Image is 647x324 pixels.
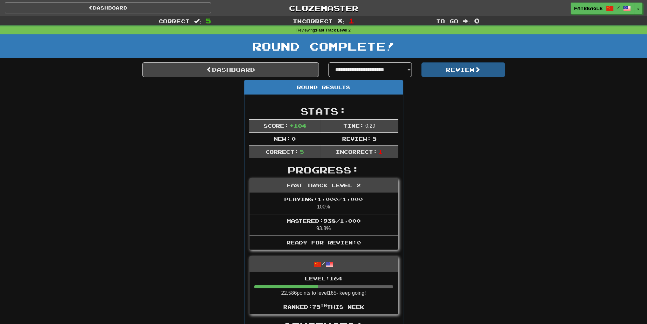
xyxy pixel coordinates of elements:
span: : [194,18,201,24]
span: Score: [263,123,288,129]
span: 0 : 29 [365,123,375,129]
span: 5 [372,136,376,142]
span: Level: 164 [305,275,342,281]
span: To go [436,18,458,24]
span: 0 [292,136,296,142]
span: Ready for Review: 0 [286,239,361,245]
li: 100% [250,193,398,214]
span: + 104 [290,123,306,129]
strong: Fast Track Level 2 [316,28,351,32]
span: 5 [300,149,304,155]
span: Incorrect: [336,149,377,155]
span: FatBeagle [574,5,603,11]
span: New: [274,136,290,142]
button: Review [421,62,505,77]
span: Review: [342,136,371,142]
span: Incorrect [293,18,333,24]
span: Ranked: 75 this week [283,304,364,310]
span: Mastered: 938 / 1,000 [287,218,361,224]
div: Fast Track Level 2 [250,179,398,193]
span: 1 [349,17,354,25]
span: / [617,5,620,10]
span: Playing: 1,000 / 1,000 [284,196,363,202]
h2: Progress: [249,165,398,175]
a: Dashboard [142,62,319,77]
span: 0 [474,17,480,25]
div: / [250,257,398,271]
h1: Round Complete! [2,40,645,53]
li: 93.8% [250,214,398,236]
span: Time: [343,123,364,129]
h2: Stats: [249,106,398,116]
span: 5 [206,17,211,25]
sup: th [320,303,327,307]
div: Round Results [244,81,403,95]
a: FatBeagle / [571,3,634,14]
span: Correct: [265,149,299,155]
li: 22,586 points to level 165 - keep going! [250,272,398,300]
span: Correct [158,18,190,24]
span: 1 [378,149,383,155]
a: Clozemaster [221,3,427,14]
a: Dashboard [5,3,211,13]
span: : [463,18,470,24]
span: : [337,18,344,24]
